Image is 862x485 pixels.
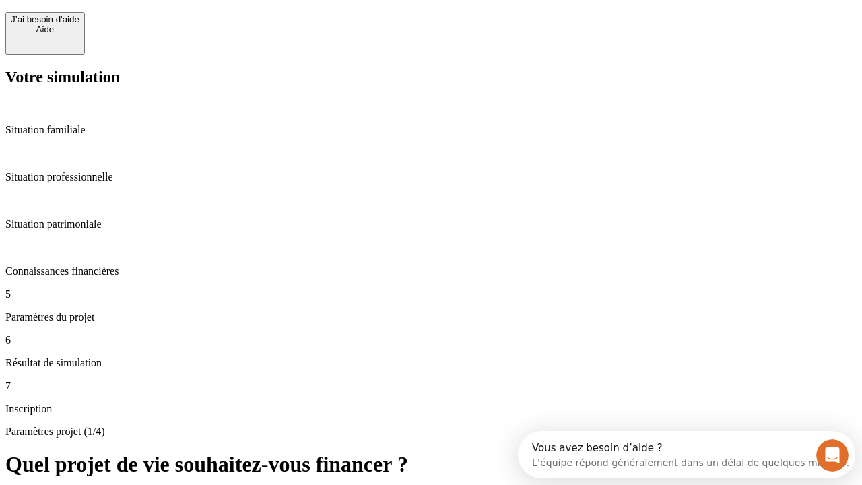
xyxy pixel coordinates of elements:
[5,68,857,86] h2: Votre simulation
[5,12,85,55] button: J’ai besoin d'aideAide
[5,218,857,230] p: Situation patrimoniale
[5,403,857,415] p: Inscription
[5,288,857,300] p: 5
[5,380,857,392] p: 7
[5,5,371,42] div: Ouvrir le Messenger Intercom
[5,171,857,183] p: Situation professionnelle
[5,265,857,278] p: Connaissances financières
[5,311,857,323] p: Paramètres du projet
[5,124,857,136] p: Situation familiale
[816,439,849,472] iframe: Intercom live chat
[11,24,79,34] div: Aide
[5,334,857,346] p: 6
[5,426,857,438] p: Paramètres projet (1/4)
[14,22,331,36] div: L’équipe répond généralement dans un délai de quelques minutes.
[5,452,857,477] h1: Quel projet de vie souhaitez-vous financer ?
[5,357,857,369] p: Résultat de simulation
[11,14,79,24] div: J’ai besoin d'aide
[518,431,855,478] iframe: Intercom live chat discovery launcher
[14,11,331,22] div: Vous avez besoin d’aide ?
